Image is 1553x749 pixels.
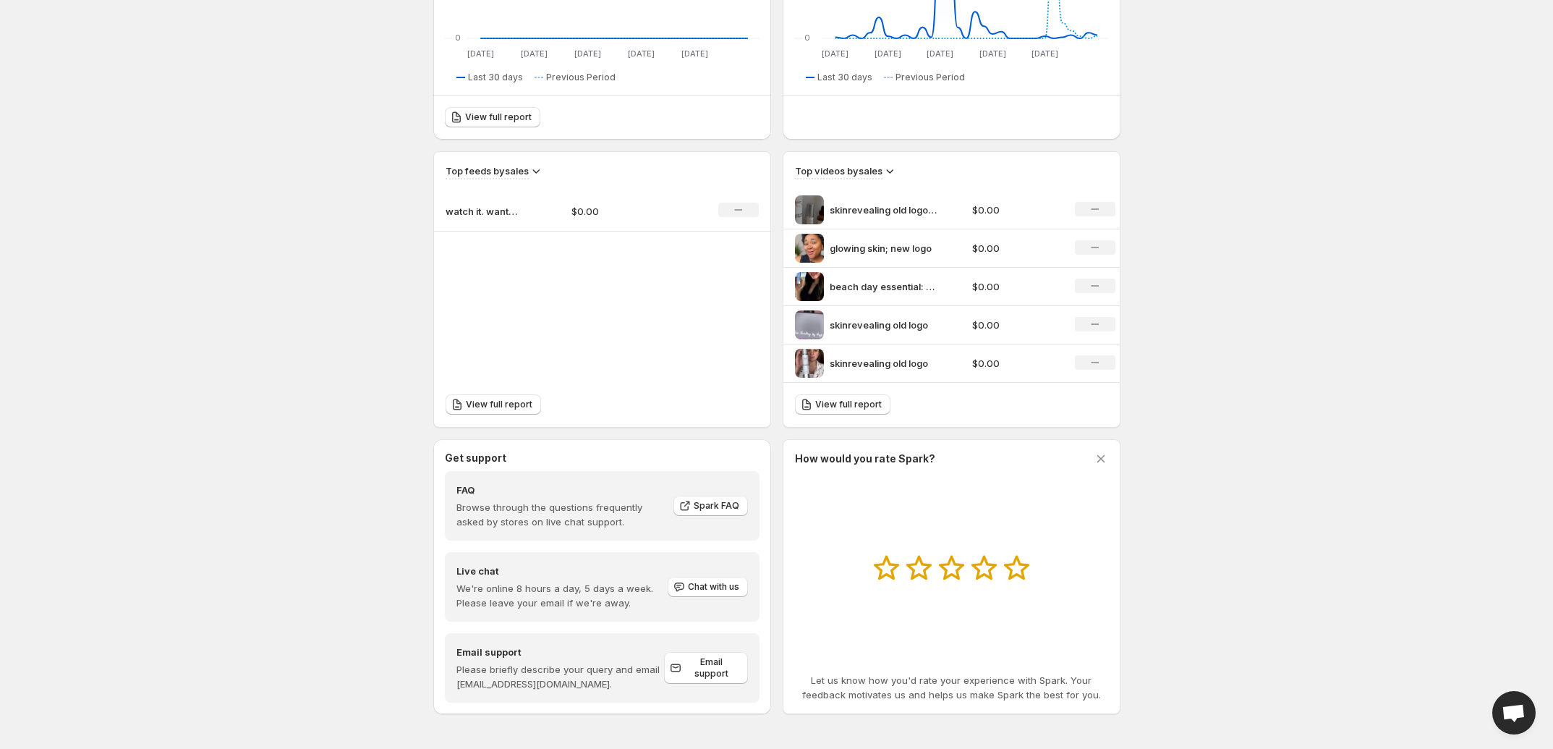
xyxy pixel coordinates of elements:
span: Last 30 days [817,72,872,83]
text: [DATE] [681,48,707,59]
text: [DATE] [520,48,547,59]
img: skinrevealing old logo/packaging [795,195,824,224]
text: [DATE] [822,48,848,59]
span: View full report [466,399,532,410]
span: Spark FAQ [694,500,739,512]
span: Previous Period [895,72,965,83]
text: 0 [804,33,810,43]
h3: Get support [445,451,506,465]
span: View full report [815,399,882,410]
img: skinrevealing old logo [795,349,824,378]
a: Spark FAQ [673,496,748,516]
button: Chat with us [668,577,748,597]
h3: Top feeds by sales [446,164,529,178]
span: Last 30 days [468,72,523,83]
a: View full report [446,394,541,415]
a: View full report [795,394,890,415]
p: We're online 8 hours a day, 5 days a week. Please leave your email if we're away. [456,581,666,610]
p: skinrevealing old logo/packaging [830,203,938,217]
p: $0.00 [972,203,1058,217]
span: Email support [684,656,739,680]
p: $0.00 [972,279,1058,294]
p: Browse through the questions frequently asked by stores on live chat support. [456,500,663,529]
p: watch it. want it. get it. [446,204,518,219]
text: [DATE] [979,48,1005,59]
p: $0.00 [571,204,674,219]
h3: How would you rate Spark? [795,452,935,466]
p: skinrevealing old logo [830,318,938,332]
p: skinrevealing old logo [830,356,938,371]
text: [DATE] [927,48,953,59]
text: [DATE] [627,48,654,59]
a: View full report [445,107,540,127]
div: Open chat [1492,691,1536,735]
text: [DATE] [1031,48,1058,59]
text: 0 [455,33,461,43]
img: skinrevealing old logo [795,310,824,339]
p: glowing skin; new logo [830,241,938,255]
h3: Top videos by sales [795,164,882,178]
a: Email support [664,652,748,684]
p: $0.00 [972,356,1058,371]
p: $0.00 [972,241,1058,255]
img: beach day essential: new logo [795,272,824,301]
text: [DATE] [574,48,600,59]
p: beach day essential: new logo [830,279,938,294]
text: [DATE] [874,48,901,59]
text: [DATE] [467,48,493,59]
h4: Live chat [456,564,666,578]
h4: Email support [456,645,664,659]
img: glowing skin; new logo [795,234,824,263]
h4: FAQ [456,483,663,497]
span: Previous Period [546,72,616,83]
p: $0.00 [972,318,1058,332]
p: Let us know how you'd rate your experience with Spark. Your feedback motivates us and helps us ma... [795,673,1108,702]
span: View full report [465,111,532,123]
span: Chat with us [688,581,739,593]
p: Please briefly describe your query and email [EMAIL_ADDRESS][DOMAIN_NAME]. [456,662,664,691]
